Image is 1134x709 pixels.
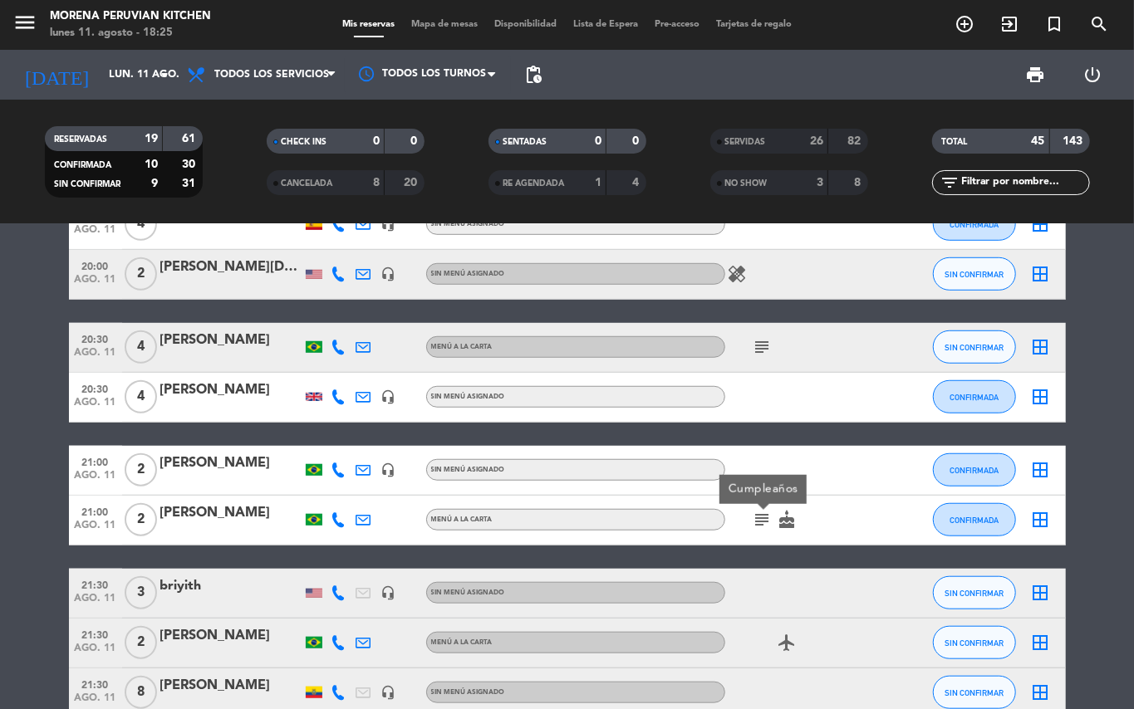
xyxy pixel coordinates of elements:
[75,643,116,662] span: ago. 11
[431,516,493,523] span: MENÚ A LA CARTA
[125,257,157,291] span: 2
[595,177,601,188] strong: 1
[728,264,748,284] i: healing
[431,467,505,473] span: Sin menú asignado
[145,133,158,144] strong: 19
[1044,14,1064,34] i: turned_in_not
[373,177,380,188] strong: 8
[933,257,1016,291] button: SIN CONFIRMAR
[810,135,823,147] strong: 26
[431,271,505,277] span: Sin menú asignado
[381,389,396,404] i: headset_mic
[595,135,601,147] strong: 0
[160,675,302,697] div: [PERSON_NAME]
[1031,682,1051,702] i: border_all
[334,20,403,29] span: Mis reservas
[75,347,116,366] span: ago. 11
[945,270,1004,279] span: SIN CONFIRMAR
[1031,264,1051,284] i: border_all
[160,452,302,474] div: [PERSON_NAME]
[1089,14,1109,34] i: search
[50,25,211,42] div: lunes 11. agosto - 18:25
[125,453,157,487] span: 2
[431,344,493,350] span: MENÚ A LA CARTA
[933,626,1016,659] button: SIN CONFIRMAR
[431,639,493,646] span: MENÚ A LA CARTA
[55,135,108,144] span: RESERVADAS
[503,179,565,188] span: RE AGENDADA
[75,379,116,398] span: 20:30
[125,503,157,536] span: 2
[75,329,116,348] span: 20:30
[725,179,768,188] span: NO SHOW
[381,585,396,600] i: headset_mic
[75,575,116,594] span: 21:30
[125,576,157,609] span: 3
[945,589,1004,598] span: SIN CONFIRMAR
[75,520,116,539] span: ago. 11
[933,453,1016,487] button: CONFIRMADA
[933,576,1016,609] button: SIN CONFIRMAR
[523,65,543,85] span: pending_actions
[155,65,174,85] i: arrow_drop_down
[75,624,116,643] span: 21:30
[854,177,864,188] strong: 8
[778,510,798,530] i: cake
[1031,583,1051,603] i: border_all
[75,397,116,416] span: ago. 11
[753,510,773,530] i: subject
[403,20,486,29] span: Mapa de mesas
[282,179,333,188] span: CANCELADA
[75,256,116,275] span: 20:00
[282,138,327,146] span: CHECK INS
[160,330,302,351] div: [PERSON_NAME]
[75,224,116,243] span: ago. 11
[125,676,157,709] span: 8
[940,173,960,193] i: filter_list
[431,221,505,227] span: Sin menú asignado
[404,177,420,188] strong: 20
[214,69,329,81] span: Todos los servicios
[75,674,116,693] span: 21:30
[1031,387,1051,407] i: border_all
[55,161,112,169] span: CONFIRMADA
[950,466,999,475] span: CONFIRMADA
[381,462,396,477] i: headset_mic
[950,220,999,229] span: CONFIRMADA
[12,56,101,93] i: [DATE]
[728,481,798,498] div: Cumpleaños
[182,159,199,170] strong: 30
[75,501,116,521] span: 21:00
[182,133,199,144] strong: 61
[933,208,1016,241] button: CONFIRMADA
[75,452,116,471] span: 21:00
[410,135,420,147] strong: 0
[75,470,116,489] span: ago. 11
[1032,135,1045,147] strong: 45
[160,379,302,401] div: [PERSON_NAME]
[431,589,505,596] span: Sin menú asignado
[565,20,646,29] span: Lista de Espera
[373,135,380,147] strong: 0
[1031,460,1051,480] i: border_all
[753,337,773,357] i: subject
[847,135,864,147] strong: 82
[1031,510,1051,530] i: border_all
[1064,50,1122,100] div: LOG OUT
[945,638,1004,648] span: SIN CONFIRMAR
[381,685,396,700] i: headset_mic
[1031,214,1051,234] i: border_all
[933,330,1016,364] button: SIN CONFIRMAR
[933,503,1016,536] button: CONFIRMADA
[12,10,37,35] i: menu
[632,177,642,188] strong: 4
[12,10,37,41] button: menu
[945,343,1004,352] span: SIN CONFIRMAR
[160,257,302,278] div: [PERSON_NAME][DEMOGRAPHIC_DATA]
[75,593,116,612] span: ago. 11
[817,177,823,188] strong: 3
[1083,65,1103,85] i: power_settings_new
[145,159,158,170] strong: 10
[942,138,968,146] span: TOTAL
[160,502,302,524] div: [PERSON_NAME]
